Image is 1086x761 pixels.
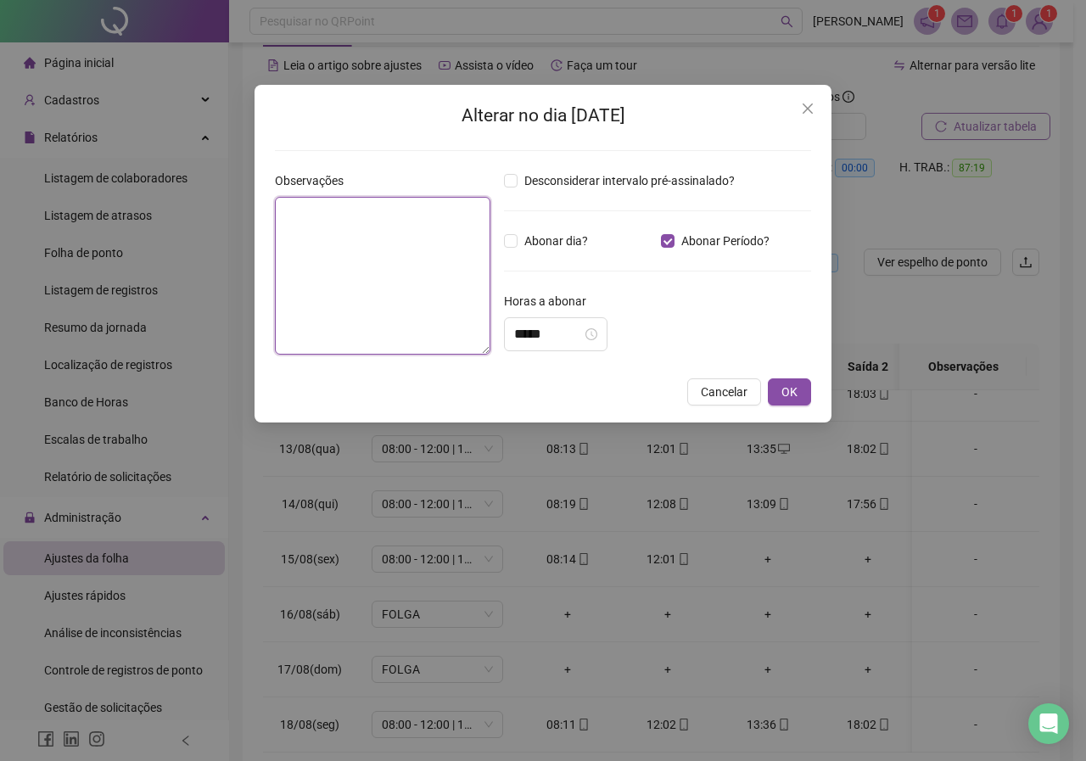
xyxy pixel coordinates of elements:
[701,383,747,401] span: Cancelar
[768,378,811,406] button: OK
[518,232,595,250] span: Abonar dia?
[781,383,798,401] span: OK
[794,95,821,122] button: Close
[275,102,811,130] h2: Alterar no dia [DATE]
[801,102,814,115] span: close
[518,171,742,190] span: Desconsiderar intervalo pré-assinalado?
[687,378,761,406] button: Cancelar
[1028,703,1069,744] div: Open Intercom Messenger
[675,232,776,250] span: Abonar Período?
[275,171,355,190] label: Observações
[504,292,597,311] label: Horas a abonar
